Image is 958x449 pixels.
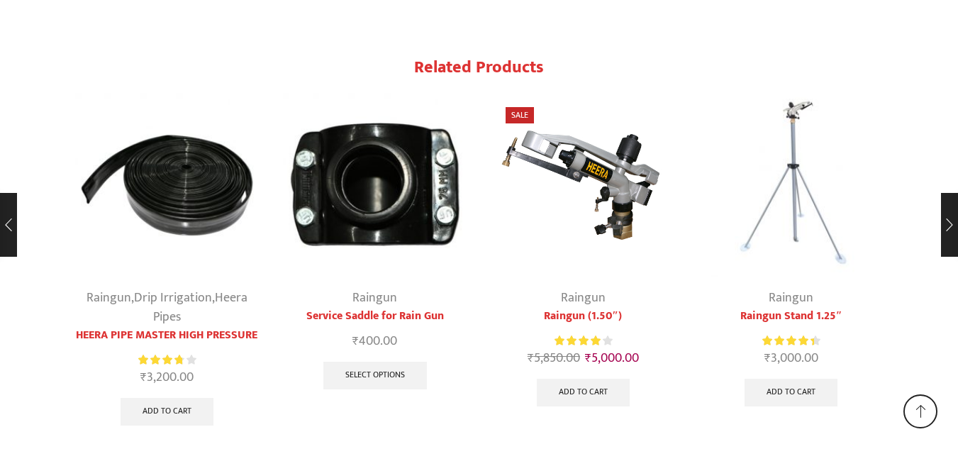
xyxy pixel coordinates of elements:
[506,107,534,123] span: Sale
[352,287,397,309] a: Raingun
[75,289,260,327] div: , ,
[528,348,534,369] span: ₹
[561,287,606,309] a: Raingun
[762,333,814,348] span: Rated out of 5
[555,333,601,348] span: Rated out of 5
[140,367,194,388] bdi: 3,200.00
[414,53,544,82] span: Related products
[87,287,131,309] a: Raingun
[138,353,183,367] span: Rated out of 5
[283,308,467,325] a: Service Saddle for Rain Gun
[75,327,260,344] a: HEERA PIPE MASTER HIGH PRESSURE
[745,379,837,407] a: Add to cart: “Raingun Stand 1.25"”
[537,379,630,407] a: Add to cart: “Raingun (1.50")”
[699,93,884,277] img: Raingun Stand 1.25"
[274,86,476,398] div: 2 / 7
[691,86,892,415] div: 4 / 7
[764,348,818,369] bdi: 3,000.00
[323,362,427,390] a: Select options for “Service Saddle for Rain Gun”
[134,287,212,309] a: Drip Irrigation
[483,86,684,415] div: 3 / 7
[352,331,397,352] bdi: 400.00
[769,287,813,309] a: Raingun
[138,353,196,367] div: Rated 3.86 out of 5
[528,348,580,369] bdi: 5,850.00
[762,333,820,348] div: Rated 4.50 out of 5
[491,93,676,277] img: Heera Raingun 1.50
[67,86,268,434] div: 1 / 7
[699,308,884,325] a: Raingun Stand 1.25″
[491,308,676,325] a: Raingun (1.50″)
[764,348,771,369] span: ₹
[555,333,612,348] div: Rated 4.00 out of 5
[140,367,147,388] span: ₹
[585,348,639,369] bdi: 5,000.00
[75,93,260,277] img: Heera Flex Pipe
[352,331,359,352] span: ₹
[153,287,247,328] a: Heera Pipes
[121,398,213,426] a: Add to cart: “HEERA PIPE MASTER HIGH PRESSURE”
[585,348,591,369] span: ₹
[283,93,467,277] img: Service Saddle For Rain Gun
